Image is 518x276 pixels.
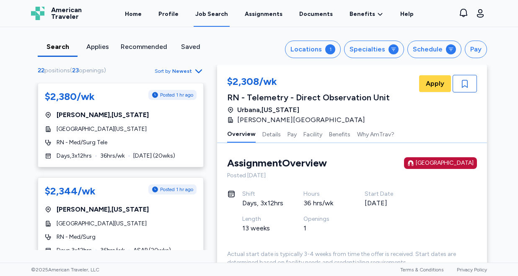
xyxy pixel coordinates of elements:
img: Logo [31,7,44,20]
span: RN - Med/Surg [57,233,96,241]
span: © 2025 American Traveler, LLC [31,266,99,273]
span: ASAP ( 20 wks) [133,246,171,255]
div: Applies [81,42,114,52]
div: ( ) [38,67,109,75]
a: Job Search [194,1,230,27]
button: Pay [465,41,487,58]
a: Privacy Policy [457,267,487,273]
span: [PERSON_NAME] , [US_STATE] [57,110,149,120]
div: Length [242,215,283,223]
span: Benefits [350,10,375,18]
span: 36 hrs/wk [100,246,125,255]
div: $2,308/wk [227,75,390,90]
span: Apply [426,79,444,89]
div: Start Date [365,190,406,198]
button: Schedule [407,41,461,58]
span: [GEOGRAPHIC_DATA][US_STATE] [57,220,147,228]
div: Pay [470,44,482,54]
span: Posted 1 hr ago [160,186,193,193]
div: Posted [DATE] [227,171,477,180]
div: [DATE] [365,198,406,208]
span: American Traveler [51,7,82,20]
span: [PERSON_NAME][GEOGRAPHIC_DATA] [237,115,365,125]
button: Details [262,125,281,143]
div: [GEOGRAPHIC_DATA] [416,159,474,167]
div: 36 hrs/wk [303,198,344,208]
span: [DATE] ( 20 wks) [133,152,175,160]
button: Overview [227,125,256,143]
div: Shift [242,190,283,198]
button: Facility [303,125,322,143]
div: Schedule [413,44,443,54]
div: Hours [303,190,344,198]
span: 36 hrs/wk [100,152,125,160]
div: 13 weeks [242,223,283,233]
div: 1 [303,223,344,233]
div: Days, 3x12hrs [242,198,283,208]
span: [GEOGRAPHIC_DATA][US_STATE] [57,125,147,133]
span: [PERSON_NAME] , [US_STATE] [57,204,149,215]
a: Terms & Conditions [400,267,443,273]
div: Openings [303,215,344,223]
div: RN - Telemetry - Direct Observation Unit [227,92,390,103]
a: Benefits [350,10,383,18]
div: $2,380/wk [45,90,95,103]
div: Assignment Overview [227,156,327,170]
span: positions [44,67,70,74]
button: Sort byNewest [155,66,204,76]
button: Why AmTrav? [357,125,394,143]
button: Benefits [329,125,350,143]
span: 22 [38,67,44,74]
button: Specialties [344,41,404,58]
span: Newest [172,68,192,74]
span: Sort by [155,68,171,74]
span: Urbana , [US_STATE] [237,105,299,115]
div: 1 [325,44,335,54]
div: Search [41,42,74,52]
span: openings [79,67,104,74]
span: 23 [72,67,79,74]
span: Posted 1 hr ago [160,92,193,98]
div: Locations [290,44,322,54]
span: RN - Med/Surg Tele [57,138,107,147]
div: Actual start date is typically 3-4 weeks from time the offer is received. Start dates are determi... [227,250,477,267]
button: Apply [419,75,451,92]
button: Locations1 [285,41,341,58]
span: Days , 3 x 12 hrs [57,246,92,255]
div: Specialties [350,44,385,54]
div: Saved [174,42,207,52]
div: Job Search [195,10,228,18]
div: Recommended [121,42,167,52]
button: Pay [287,125,297,143]
div: $2,344/wk [45,184,96,198]
span: Days , 3 x 12 hrs [57,152,92,160]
